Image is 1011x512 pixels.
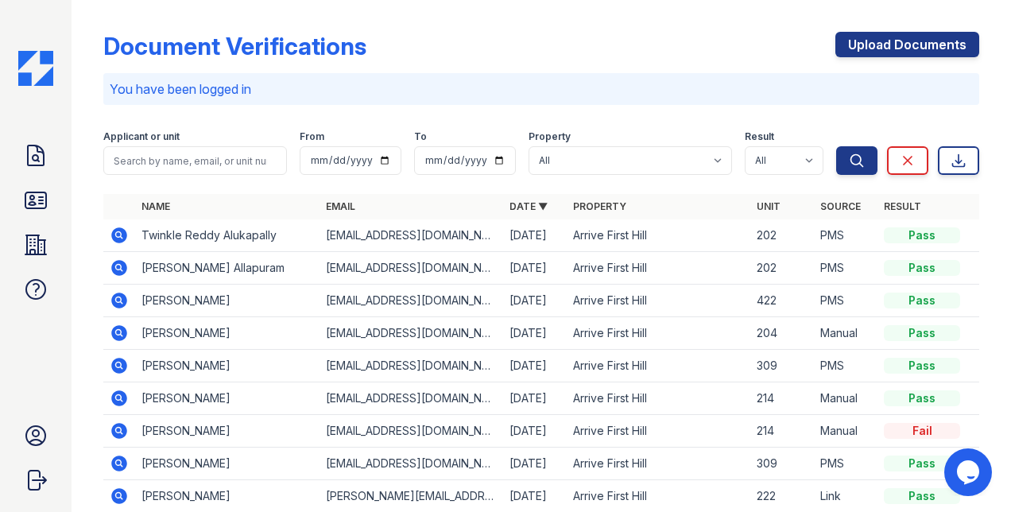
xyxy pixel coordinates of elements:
[814,285,877,317] td: PMS
[141,200,170,212] a: Name
[135,285,319,317] td: [PERSON_NAME]
[814,448,877,480] td: PMS
[814,382,877,415] td: Manual
[503,285,567,317] td: [DATE]
[300,130,324,143] label: From
[567,285,750,317] td: Arrive First Hill
[320,219,503,252] td: [EMAIL_ADDRESS][DOMAIN_NAME]
[884,260,960,276] div: Pass
[884,390,960,406] div: Pass
[567,219,750,252] td: Arrive First Hill
[509,200,548,212] a: Date ▼
[135,219,319,252] td: Twinkle Reddy Alukapally
[135,382,319,415] td: [PERSON_NAME]
[567,415,750,448] td: Arrive First Hill
[567,382,750,415] td: Arrive First Hill
[750,317,814,350] td: 204
[320,382,503,415] td: [EMAIL_ADDRESS][DOMAIN_NAME]
[757,200,781,212] a: Unit
[884,227,960,243] div: Pass
[567,317,750,350] td: Arrive First Hill
[750,252,814,285] td: 202
[884,423,960,439] div: Fail
[750,350,814,382] td: 309
[503,350,567,382] td: [DATE]
[320,252,503,285] td: [EMAIL_ADDRESS][DOMAIN_NAME]
[320,317,503,350] td: [EMAIL_ADDRESS][DOMAIN_NAME]
[503,448,567,480] td: [DATE]
[750,285,814,317] td: 422
[745,130,774,143] label: Result
[820,200,861,212] a: Source
[529,130,571,143] label: Property
[135,415,319,448] td: [PERSON_NAME]
[103,130,180,143] label: Applicant or unit
[135,448,319,480] td: [PERSON_NAME]
[750,382,814,415] td: 214
[884,325,960,341] div: Pass
[884,358,960,374] div: Pass
[503,219,567,252] td: [DATE]
[320,285,503,317] td: [EMAIL_ADDRESS][DOMAIN_NAME]
[573,200,626,212] a: Property
[135,252,319,285] td: [PERSON_NAME] Allapuram
[135,317,319,350] td: [PERSON_NAME]
[814,219,877,252] td: PMS
[135,350,319,382] td: [PERSON_NAME]
[884,488,960,504] div: Pass
[884,293,960,308] div: Pass
[567,350,750,382] td: Arrive First Hill
[503,415,567,448] td: [DATE]
[835,32,979,57] a: Upload Documents
[326,200,355,212] a: Email
[320,350,503,382] td: [EMAIL_ADDRESS][DOMAIN_NAME]
[814,317,877,350] td: Manual
[750,415,814,448] td: 214
[414,130,427,143] label: To
[884,456,960,471] div: Pass
[503,382,567,415] td: [DATE]
[503,252,567,285] td: [DATE]
[503,317,567,350] td: [DATE]
[750,219,814,252] td: 202
[750,448,814,480] td: 309
[320,448,503,480] td: [EMAIL_ADDRESS][DOMAIN_NAME]
[18,51,53,86] img: CE_Icon_Blue-c292c112584629df590d857e76928e9f676e5b41ef8f769ba2f05ee15b207248.png
[814,415,877,448] td: Manual
[110,80,973,99] p: You have been logged in
[567,448,750,480] td: Arrive First Hill
[944,448,995,496] iframe: chat widget
[103,146,287,175] input: Search by name, email, or unit number
[567,252,750,285] td: Arrive First Hill
[814,252,877,285] td: PMS
[320,415,503,448] td: [EMAIL_ADDRESS][DOMAIN_NAME]
[884,200,921,212] a: Result
[814,350,877,382] td: PMS
[103,32,366,60] div: Document Verifications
